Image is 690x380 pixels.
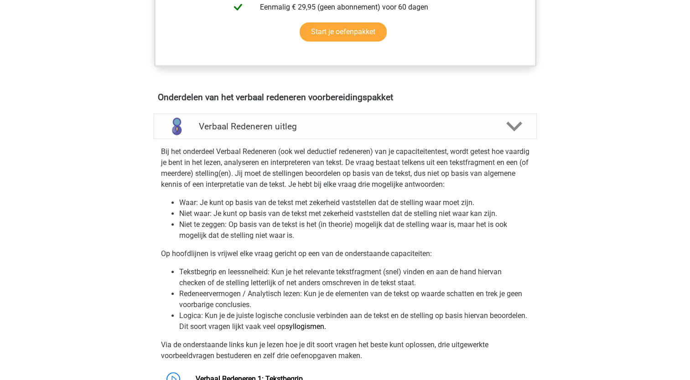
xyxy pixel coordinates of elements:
li: Tekstbegrip en leessnelheid: Kun je het relevante tekstfragment (snel) vinden en aan de hand hier... [179,267,529,288]
a: syllogismen. [285,322,326,331]
h4: Onderdelen van het verbaal redeneren voorbereidingspakket [158,92,533,103]
p: Bij het onderdeel Verbaal Redeneren (ook wel deductief redeneren) van je capaciteitentest, wordt ... [161,146,529,190]
li: Waar: Je kunt op basis van de tekst met zekerheid vaststellen dat de stelling waar moet zijn. [179,197,529,208]
img: verbaal redeneren uitleg [165,115,188,138]
a: uitleg Verbaal Redeneren uitleg [150,113,540,139]
h4: Verbaal Redeneren uitleg [199,121,492,132]
li: Logica: Kun je de juiste logische conclusie verbinden aan de tekst en de stelling op basis hierva... [179,310,529,332]
p: Via de onderstaande links kun je lezen hoe je dit soort vragen het beste kunt oplossen, drie uitg... [161,339,529,361]
li: Niet waar: Je kunt op basis van de tekst met zekerheid vaststellen dat de stelling niet waar kan ... [179,208,529,219]
p: Op hoofdlijnen is vrijwel elke vraag gericht op een van de onderstaande capaciteiten: [161,248,529,259]
li: Redeneervermogen / Analytisch lezen: Kun je de elementen van de tekst op waarde schatten en trek ... [179,288,529,310]
li: Niet te zeggen: Op basis van de tekst is het (in theorie) mogelijk dat de stelling waar is, maar ... [179,219,529,241]
a: Start je oefenpakket [300,22,387,41]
